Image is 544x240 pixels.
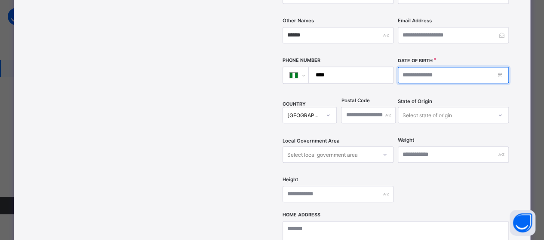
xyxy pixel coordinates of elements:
label: Date of Birth [398,58,433,64]
span: Local Government Area [283,138,340,144]
label: Home Address [283,212,320,218]
span: State of Origin [398,98,432,104]
div: Select local government area [287,146,358,163]
label: Height [283,176,298,182]
span: COUNTRY [283,101,306,107]
button: Open asap [510,210,535,236]
div: Select state of origin [403,107,452,123]
label: Weight [398,137,414,143]
label: Email Address [398,18,432,24]
div: [GEOGRAPHIC_DATA] [287,112,321,118]
label: Other Names [283,18,314,24]
label: Phone Number [283,58,320,63]
label: Postal Code [341,97,369,103]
